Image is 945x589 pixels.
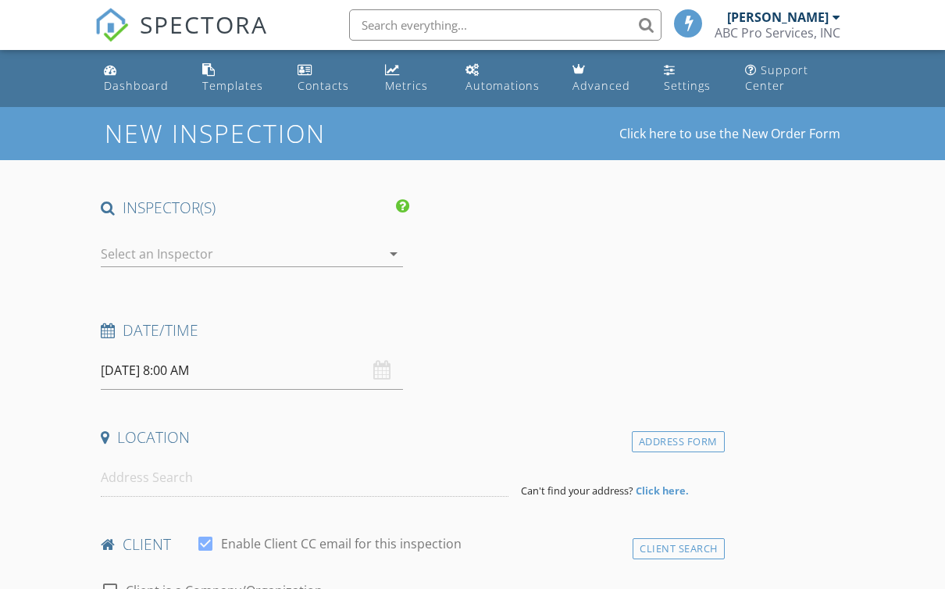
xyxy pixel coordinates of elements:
[202,78,263,93] div: Templates
[459,56,555,101] a: Automations (Basic)
[572,78,630,93] div: Advanced
[619,127,840,140] a: Click here to use the New Order Form
[196,56,279,101] a: Templates
[101,427,719,448] h4: Location
[140,8,268,41] span: SPECTORA
[664,78,711,93] div: Settings
[94,21,268,54] a: SPECTORA
[385,78,428,93] div: Metrics
[715,25,840,41] div: ABC Pro Services, INC
[658,56,726,101] a: Settings
[745,62,808,93] div: Support Center
[221,536,462,552] label: Enable Client CC email for this inspection
[105,120,451,147] h1: New Inspection
[101,534,719,555] h4: client
[291,56,366,101] a: Contacts
[521,484,633,498] span: Can't find your address?
[101,459,508,497] input: Address Search
[94,8,129,42] img: The Best Home Inspection Software - Spectora
[384,245,403,263] i: arrow_drop_down
[465,78,540,93] div: Automations
[298,78,349,93] div: Contacts
[101,198,409,218] h4: INSPECTOR(S)
[101,352,403,390] input: Select date
[98,56,184,101] a: Dashboard
[633,538,725,559] div: Client Search
[101,320,719,341] h4: Date/Time
[379,56,446,101] a: Metrics
[104,78,169,93] div: Dashboard
[739,56,847,101] a: Support Center
[727,9,829,25] div: [PERSON_NAME]
[632,431,725,452] div: Address Form
[636,484,689,498] strong: Click here.
[566,56,645,101] a: Advanced
[349,9,661,41] input: Search everything...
